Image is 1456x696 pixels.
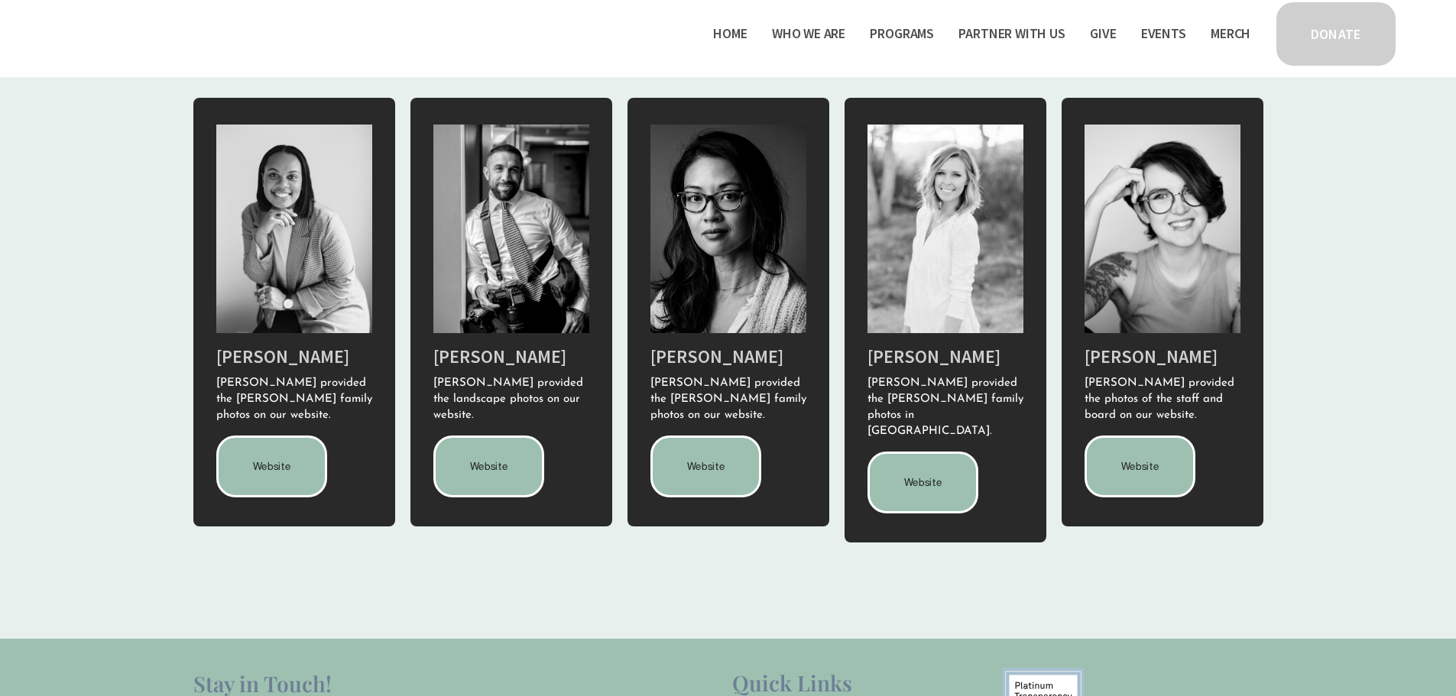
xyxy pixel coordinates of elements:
[1141,21,1186,46] a: Events
[216,375,372,423] p: [PERSON_NAME] provided the [PERSON_NAME] family photos on our website.
[216,345,372,369] h2: [PERSON_NAME]
[433,435,545,497] a: Website
[650,375,806,423] p: [PERSON_NAME] provided the [PERSON_NAME] family photos on our website.
[216,435,328,497] a: Website
[772,21,845,46] a: folder dropdown
[772,23,845,45] span: Who We Are
[958,23,1065,45] span: Partner With Us
[867,345,1023,369] h2: [PERSON_NAME]
[867,375,1023,439] p: [PERSON_NAME] provided the [PERSON_NAME] family photos in [GEOGRAPHIC_DATA].
[1085,345,1240,369] h2: [PERSON_NAME]
[713,21,747,46] a: Home
[1090,21,1116,46] a: Give
[870,21,934,46] a: folder dropdown
[650,345,806,369] h2: [PERSON_NAME]
[650,435,762,497] a: Website
[867,452,979,513] a: Website
[1211,21,1250,46] a: Merch
[1085,375,1240,423] p: [PERSON_NAME] provided the photos of the staff and board on our website.
[433,345,589,369] h2: [PERSON_NAME]
[1085,435,1196,497] a: Website
[958,21,1065,46] a: folder dropdown
[870,23,934,45] span: Programs
[433,375,589,423] p: [PERSON_NAME] provided the landscape photos on our website.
